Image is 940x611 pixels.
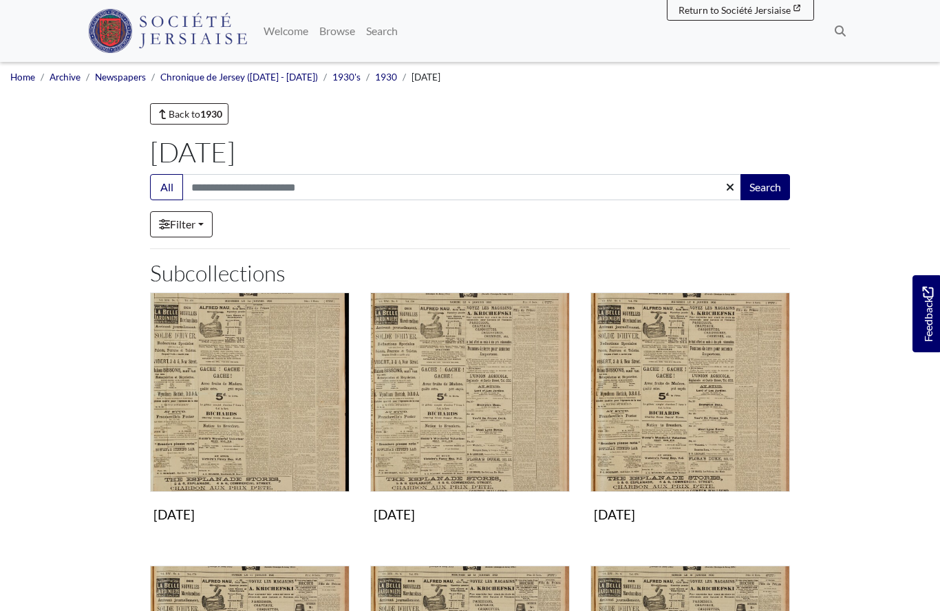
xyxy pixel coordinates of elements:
a: Archive [50,72,81,83]
a: Société Jersiaise logo [88,6,247,56]
h2: Subcollections [150,260,790,286]
div: Subcollection [140,292,360,549]
img: 8th January 1930 [590,292,790,492]
a: Search [361,17,403,45]
h1: [DATE] [150,136,790,169]
button: All [150,174,183,200]
img: 1st January 1930 [150,292,350,492]
span: Return to Société Jersiaise [679,4,791,16]
a: 4th January 1930 [DATE] [370,292,570,528]
a: Chronique de Jersey ([DATE] - [DATE]) [160,72,318,83]
div: Subcollection [360,292,580,549]
a: Welcome [258,17,314,45]
a: 1st January 1930 [DATE] [150,292,350,528]
a: Home [10,72,35,83]
a: 1930's [332,72,361,83]
strong: 1930 [200,108,222,120]
a: Would you like to provide feedback? [912,275,940,352]
a: 8th January 1930 [DATE] [590,292,790,528]
a: Back to1930 [150,103,228,125]
a: Newspapers [95,72,146,83]
input: Search this collection... [182,174,742,200]
div: Subcollection [580,292,800,549]
img: Société Jersiaise [88,9,247,53]
img: 4th January 1930 [370,292,570,492]
span: [DATE] [412,72,440,83]
a: Filter [150,211,213,237]
button: Search [740,174,790,200]
span: Feedback [919,286,936,342]
a: 1930 [375,72,397,83]
a: Browse [314,17,361,45]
